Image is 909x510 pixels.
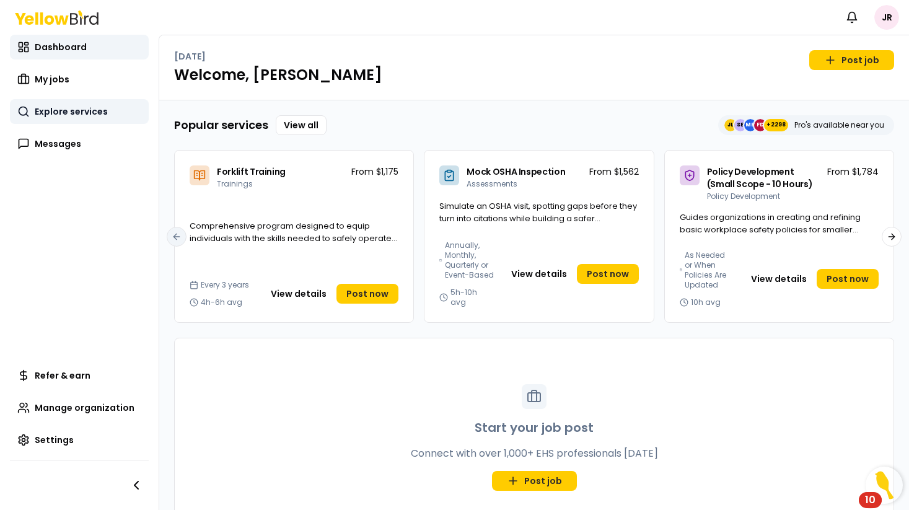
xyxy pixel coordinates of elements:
span: Comprehensive program designed to equip individuals with the skills needed to safely operate a fo... [190,220,397,256]
button: View details [504,264,574,284]
span: 5h-10h avg [450,288,493,307]
h3: Popular services [174,117,268,134]
span: +2298 [766,119,786,131]
span: Post now [827,273,869,285]
span: FD [754,119,766,131]
span: Explore services [35,105,108,118]
span: Post now [346,288,389,300]
span: Annually, Monthly, Quarterly or Event-Based [445,240,494,280]
a: Post job [809,50,894,70]
button: View details [744,269,814,289]
span: MB [744,119,757,131]
span: Messages [35,138,81,150]
span: Trainings [217,178,253,189]
p: From $1,562 [589,165,639,178]
span: Policy Development (Small Scope - 10 Hours) [707,165,813,190]
span: 4h-6h avg [201,297,242,307]
span: Manage organization [35,402,134,414]
h1: Welcome, [PERSON_NAME] [174,65,894,85]
a: Dashboard [10,35,149,59]
span: Forklift Training [217,165,286,178]
a: View all [276,115,327,135]
span: Refer & earn [35,369,90,382]
a: Post now [336,284,398,304]
span: SB [734,119,747,131]
p: [DATE] [174,50,206,63]
a: Post job [492,471,577,491]
span: Mock OSHA Inspection [467,165,565,178]
span: My jobs [35,73,69,86]
a: My jobs [10,67,149,92]
span: Post now [587,268,629,280]
button: Open Resource Center, 10 new notifications [866,467,903,504]
button: View details [263,284,334,304]
span: Every 3 years [201,280,249,290]
span: JR [874,5,899,30]
span: Policy Development [707,191,780,201]
a: Settings [10,428,149,452]
span: 10h avg [691,297,721,307]
span: Assessments [467,178,517,189]
span: Dashboard [35,41,87,53]
h3: Start your job post [475,419,594,436]
p: Connect with over 1,000+ EHS professionals [DATE] [411,446,658,461]
a: Post now [577,264,639,284]
span: Guides organizations in creating and refining basic workplace safety policies for smaller operati... [680,211,861,247]
p: Pro's available near you [794,120,884,130]
p: From $1,175 [351,165,398,178]
a: Explore services [10,99,149,124]
span: As Needed or When Policies Are Updated [685,250,734,290]
p: From $1,784 [827,165,879,178]
a: Post now [817,269,879,289]
span: Simulate an OSHA visit, spotting gaps before they turn into citations while building a safer work... [439,200,637,236]
a: Refer & earn [10,363,149,388]
span: JL [724,119,737,131]
a: Messages [10,131,149,156]
span: Settings [35,434,74,446]
a: Manage organization [10,395,149,420]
